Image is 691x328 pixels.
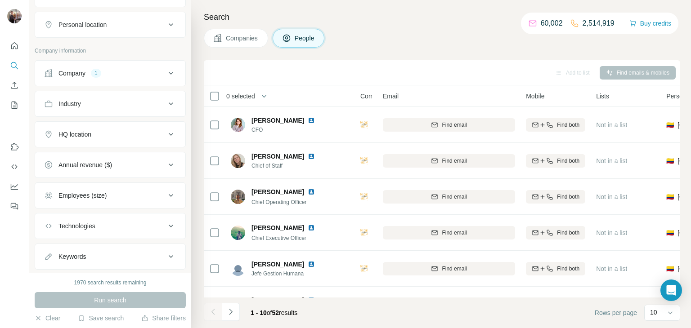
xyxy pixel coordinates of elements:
[251,235,306,241] span: Chief Executive Officer
[231,226,245,240] img: Avatar
[251,223,304,232] span: [PERSON_NAME]
[58,160,112,169] div: Annual revenue ($)
[666,120,674,129] span: 🇨🇴
[91,69,101,77] div: 1
[58,222,95,230] div: Technologies
[78,314,124,323] button: Save search
[526,190,585,204] button: Find both
[267,309,272,316] span: of
[557,193,579,201] span: Find both
[526,118,585,132] button: Find both
[650,308,657,317] p: 10
[35,62,185,84] button: Company1
[251,162,326,170] span: Chief of Staff
[204,11,680,23] h4: Search
[660,279,682,301] div: Open Intercom Messenger
[557,229,579,237] span: Find both
[35,185,185,206] button: Employees (size)
[58,20,107,29] div: Personal location
[251,295,304,304] span: [PERSON_NAME]
[58,99,81,108] div: Industry
[557,157,579,165] span: Find both
[231,297,245,312] img: Avatar
[383,118,515,132] button: Find email
[360,92,387,101] span: Company
[666,192,674,201] span: 🇨🇴
[231,262,245,276] img: Avatar
[7,159,22,175] button: Use Surfe API
[308,224,315,231] img: LinkedIn logo
[7,38,22,54] button: Quick start
[383,262,515,275] button: Find email
[629,17,671,30] button: Buy credits
[58,130,91,139] div: HQ location
[360,229,368,236] img: Logo of Azahar Coffee Company
[35,47,186,55] p: Company information
[58,252,86,261] div: Keywords
[442,229,467,237] span: Find email
[35,14,185,35] button: Personal location
[35,215,185,237] button: Technologies
[596,92,609,101] span: Lists
[308,296,315,303] img: LinkedIn logo
[251,152,304,161] span: [PERSON_NAME]
[442,157,467,165] span: Find email
[308,153,315,160] img: LinkedIn logo
[383,92,399,101] span: Email
[58,191,107,200] div: Employees (size)
[222,303,240,321] button: Navigate to next page
[442,193,467,201] span: Find email
[596,193,627,200] span: Not in a list
[383,154,515,168] button: Find email
[526,154,585,168] button: Find both
[526,262,585,275] button: Find both
[596,265,627,272] span: Not in a list
[360,121,368,129] img: Logo of Azahar Coffee Company
[58,69,85,78] div: Company
[526,226,585,239] button: Find both
[666,264,674,273] span: 🇨🇴
[583,18,615,29] p: 2,514,919
[35,154,185,176] button: Annual revenue ($)
[226,92,255,101] span: 0 selected
[596,157,627,164] span: Not in a list
[360,265,368,272] img: Logo of Azahar Coffee Company
[251,270,326,278] span: Jefe Gestion Humana
[7,9,22,23] img: Avatar
[251,199,307,205] span: Chief Operating Officer
[442,265,467,273] span: Find email
[251,309,297,316] span: results
[557,121,579,129] span: Find both
[251,187,304,196] span: [PERSON_NAME]
[7,77,22,93] button: Enrich CSV
[596,229,627,236] span: Not in a list
[7,178,22,195] button: Dashboard
[595,308,637,317] span: Rows per page
[7,198,22,214] button: Feedback
[251,116,304,125] span: [PERSON_NAME]
[541,18,563,29] p: 60,002
[141,314,186,323] button: Share filters
[666,228,674,237] span: 🇨🇴
[231,154,245,168] img: Avatar
[7,97,22,113] button: My lists
[35,314,60,323] button: Clear
[383,226,515,239] button: Find email
[272,309,279,316] span: 52
[526,92,544,101] span: Mobile
[35,124,185,145] button: HQ location
[251,309,267,316] span: 1 - 10
[596,121,627,129] span: Not in a list
[251,126,326,134] span: CFO
[383,190,515,204] button: Find email
[231,190,245,204] img: Avatar
[360,193,368,200] img: Logo of Azahar Coffee Company
[308,188,315,195] img: LinkedIn logo
[35,93,185,115] button: Industry
[226,34,259,43] span: Companies
[7,58,22,74] button: Search
[231,118,245,132] img: Avatar
[7,139,22,155] button: Use Surfe on LinkedIn
[666,156,674,165] span: 🇨🇴
[74,279,147,287] div: 1970 search results remaining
